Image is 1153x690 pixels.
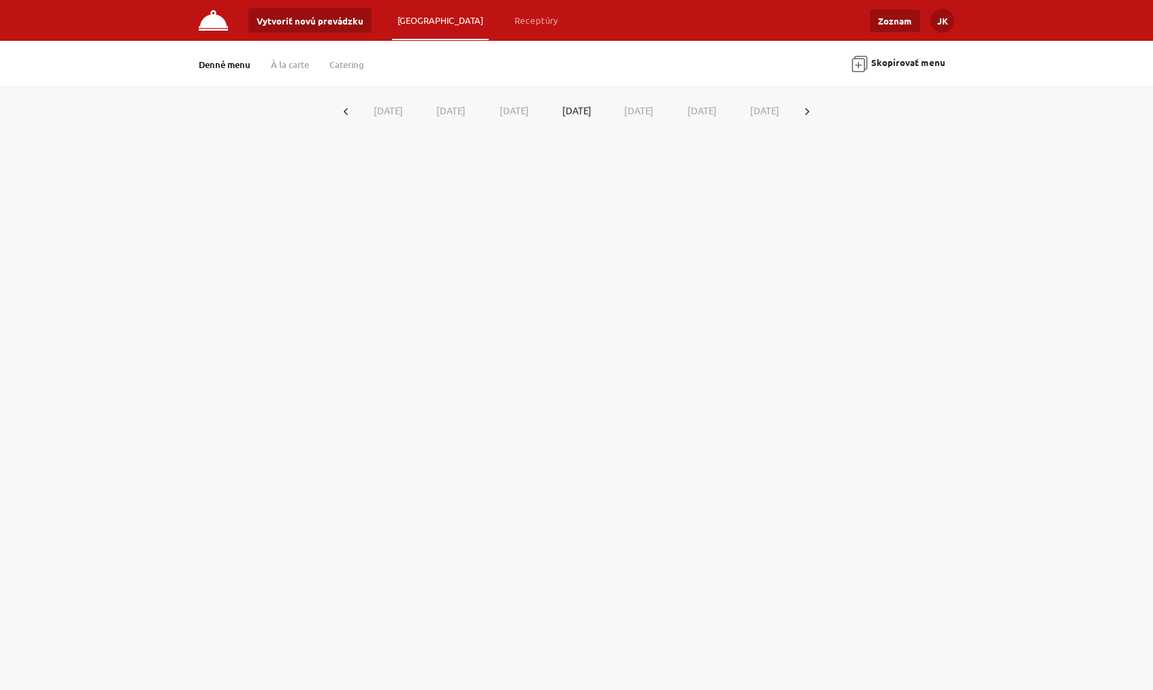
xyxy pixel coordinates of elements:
[870,10,920,32] a: Zoznam
[271,59,309,71] a: À la carte
[546,99,608,122] button: [DATE]
[392,8,489,33] a: [GEOGRAPHIC_DATA]
[357,98,420,123] button: [DATE]
[329,59,364,71] a: Catering
[420,98,483,123] button: [DATE]
[483,98,546,123] button: [DATE]
[509,8,564,33] a: Receptúry
[843,48,954,80] button: Skopírovať menu
[670,98,734,123] button: [DATE]
[199,10,228,31] img: FUDOMA
[607,98,670,123] button: [DATE]
[733,98,796,123] button: [DATE]
[930,9,954,33] button: JK
[248,8,372,33] button: Vytvoriť novú prevádzku
[199,59,250,71] a: Denné menu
